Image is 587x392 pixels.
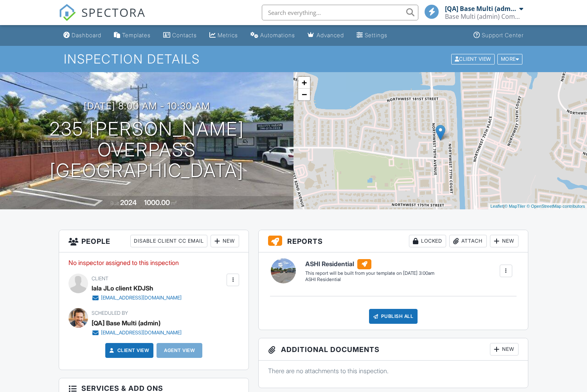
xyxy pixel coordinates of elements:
[450,56,497,62] a: Client View
[298,77,310,89] a: Zoom in
[268,367,519,375] p: There are no attachments to this inspection.
[206,28,241,43] a: Metrics
[92,329,182,337] a: [EMAIL_ADDRESS][DOMAIN_NAME]
[305,276,434,283] div: ASHI Residential
[482,32,524,38] div: Support Center
[211,235,239,247] div: New
[369,309,418,324] div: Publish All
[72,32,101,38] div: Dashboard
[111,28,154,43] a: Templates
[259,338,528,361] h3: Additional Documents
[451,54,495,64] div: Client View
[101,295,182,301] div: [EMAIL_ADDRESS][DOMAIN_NAME]
[68,258,239,267] p: No inspector assigned to this inspection
[260,32,295,38] div: Automations
[122,32,151,38] div: Templates
[110,200,119,206] span: Built
[490,204,503,209] a: Leaflet
[262,5,418,20] input: Search everything...
[445,13,523,20] div: Base Multi (admin) Company
[317,32,344,38] div: Advanced
[13,119,281,181] h1: 235 [PERSON_NAME] Overpass [GEOGRAPHIC_DATA]
[527,204,585,209] a: © OpenStreetMap contributors
[470,28,527,43] a: Support Center
[445,5,517,13] div: [QA] Base Multi (admin)
[92,294,182,302] a: [EMAIL_ADDRESS][DOMAIN_NAME]
[108,347,149,354] a: Client View
[259,230,528,252] h3: Reports
[92,310,128,316] span: Scheduled By
[298,89,310,100] a: Zoom out
[497,54,523,64] div: More
[160,28,200,43] a: Contacts
[59,11,146,27] a: SPECTORA
[172,32,197,38] div: Contacts
[92,282,153,294] div: lala JLo client KDJSh
[304,28,347,43] a: Advanced
[247,28,298,43] a: Automations (Basic)
[92,276,108,281] span: Client
[59,4,76,21] img: The Best Home Inspection Software - Spectora
[218,32,238,38] div: Metrics
[353,28,391,43] a: Settings
[64,52,523,66] h1: Inspection Details
[449,235,487,247] div: Attach
[101,330,182,336] div: [EMAIL_ADDRESS][DOMAIN_NAME]
[365,32,387,38] div: Settings
[92,317,160,329] div: [QA] Base Multi (admin)
[84,101,210,111] h3: [DATE] 8:00 am - 10:30 am
[144,198,170,207] div: 1000.00
[488,203,587,210] div: |
[120,198,137,207] div: 2024
[504,204,526,209] a: © MapTiler
[130,235,207,247] div: Disable Client CC Email
[60,28,104,43] a: Dashboard
[81,4,146,20] span: SPECTORA
[490,343,519,356] div: New
[59,230,248,252] h3: People
[305,259,434,269] h6: ASHI Residential
[305,270,434,276] div: This report will be built from your template on [DATE] 3:00am
[171,200,177,206] span: m²
[490,235,519,247] div: New
[409,235,446,247] div: Locked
